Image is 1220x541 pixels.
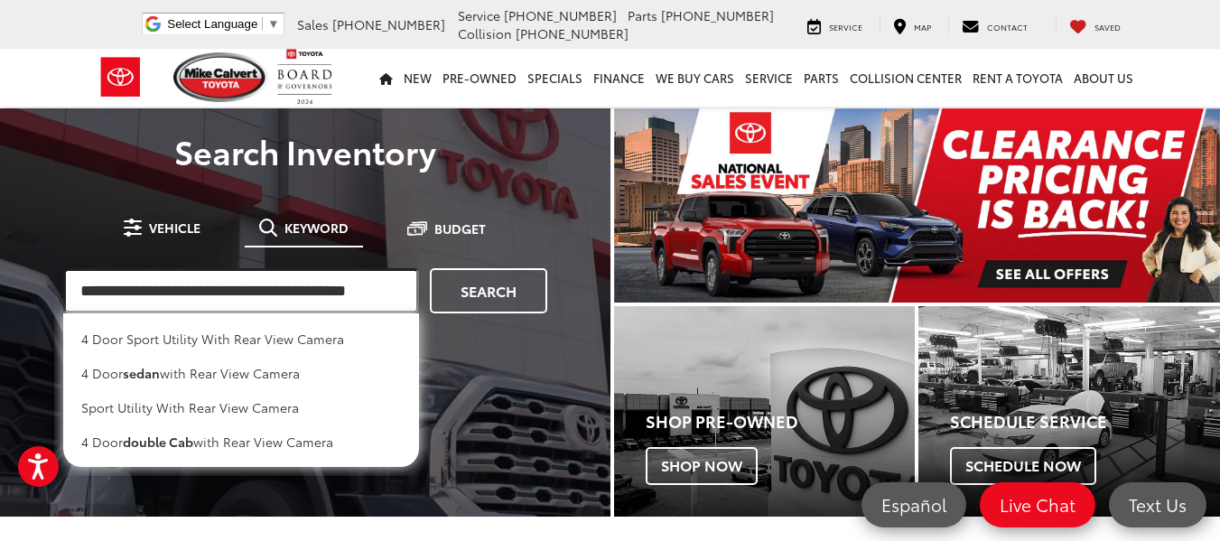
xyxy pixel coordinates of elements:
a: Pre-Owned [437,49,522,107]
span: [PHONE_NUMBER] [516,24,629,42]
a: About Us [1068,49,1139,107]
span: Select Language [167,17,257,31]
a: Service [794,16,876,34]
span: Map [914,21,931,33]
a: Search [430,268,547,313]
span: Contact [987,21,1028,33]
li: 4 door with rear view camera [63,424,419,459]
h4: Shop Pre-Owned [646,413,916,431]
li: sport utility with rear view camera [63,390,419,424]
a: New [398,49,437,107]
a: Service [740,49,798,107]
a: Español [861,482,966,527]
b: double cab [123,433,193,451]
a: Home [374,49,398,107]
a: My Saved Vehicles [1056,16,1134,34]
span: Collision [458,24,512,42]
b: sedan [123,364,160,382]
a: Select Language​ [167,17,279,31]
a: Contact [948,16,1041,34]
span: Live Chat [991,493,1085,516]
span: Text Us [1120,493,1196,516]
span: Vehicle [149,221,200,234]
span: Service [829,21,862,33]
a: Text Us [1109,482,1206,527]
span: [PHONE_NUMBER] [504,6,617,24]
span: Budget [434,222,486,235]
a: Shop Pre-Owned Shop Now [614,306,916,518]
a: Rent a Toyota [967,49,1068,107]
span: Saved [1094,21,1121,33]
h3: Search Inventory [38,133,573,169]
span: Español [872,493,955,516]
span: Schedule Now [950,447,1096,485]
span: [PHONE_NUMBER] [661,6,774,24]
a: Parts [798,49,844,107]
a: Collision Center [844,49,967,107]
div: Toyota [918,306,1220,518]
span: Keyword [284,221,349,234]
li: with rear view camera [63,459,419,493]
a: Live Chat [980,482,1095,527]
span: Service [458,6,500,24]
h4: Schedule Service [950,413,1220,431]
span: Shop Now [646,447,758,485]
div: Toyota [614,306,916,518]
span: ▼ [267,17,279,31]
span: ​ [262,17,263,31]
a: Specials [522,49,588,107]
img: Toyota [87,48,154,107]
a: Finance [588,49,650,107]
span: [PHONE_NUMBER] [332,15,445,33]
ul: Search Suggestions [63,313,419,467]
span: Sales [297,15,329,33]
span: Parts [628,6,657,24]
a: Map [880,16,945,34]
a: Schedule Service Schedule Now [918,306,1220,518]
li: 4 door with rear view camera [63,356,419,390]
a: WE BUY CARS [650,49,740,107]
img: Mike Calvert Toyota [173,52,269,102]
li: 4 door sport utility with rear view camera [63,313,419,356]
